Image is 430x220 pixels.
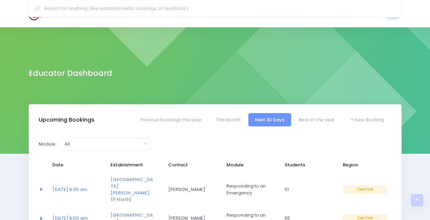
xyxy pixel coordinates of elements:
[338,172,392,207] td: Central
[342,113,390,126] a: New Booking
[44,3,392,14] input: Search for anything (like establishments, bookings, or feedback)
[343,162,387,168] span: Region
[52,162,97,168] span: Date
[133,113,208,126] a: Previous bookings this year
[52,186,87,193] a: [DATE] 9:30 am
[168,162,213,168] span: Contact
[48,172,106,207] td: <a href="https://app.stjis.org.nz/bookings/523930" class="font-weight-bold">05 Sep at 9:30 am</a>
[280,172,338,207] td: 51
[29,69,112,78] h2: Educator Dashboard
[222,172,280,207] td: Responding to an Emergency
[292,113,341,126] a: Rest of the year
[65,141,142,148] div: All
[285,162,329,168] span: Students
[164,172,222,207] td: Naomi Scott
[110,162,155,168] span: Establishment
[343,185,387,194] span: Central
[39,116,94,123] h3: Upcoming Bookings
[39,141,56,148] label: Module:
[226,162,271,168] span: Module
[248,113,291,126] a: Next 30 Days
[168,186,213,193] span: [PERSON_NAME]
[60,138,151,151] button: All
[110,176,153,203] a: [GEOGRAPHIC_DATA][PERSON_NAME] (P North)
[209,113,247,126] a: This Month
[285,186,329,193] span: 51
[226,183,271,196] span: Responding to an Emergency
[106,172,164,207] td: <a href="https://app.stjis.org.nz/establishments/205407" class="font-weight-bold">St James Cathol...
